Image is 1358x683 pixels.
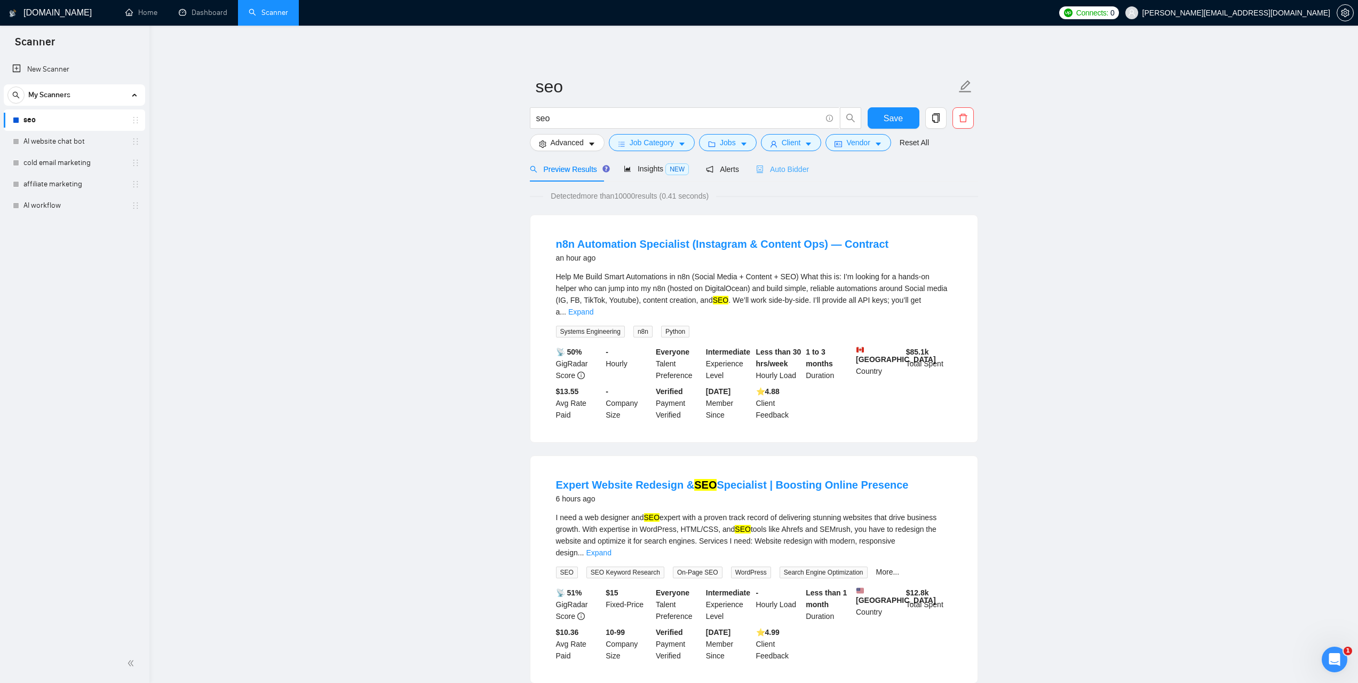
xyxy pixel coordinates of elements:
span: Jobs [720,137,736,148]
span: Advanced [551,137,584,148]
b: 📡 50% [556,348,582,356]
span: Scanner [6,34,63,57]
mark: SEO [713,296,729,304]
b: $10.36 [556,628,579,637]
a: Expand [568,308,593,316]
a: AI workflow [23,195,125,216]
div: GigRadar Score [554,587,604,622]
div: Experience Level [704,587,754,622]
div: Country [854,587,904,622]
span: bars [618,140,625,148]
button: search [7,87,25,104]
button: copy [925,107,947,129]
span: info-circle [577,372,585,379]
a: seo [23,109,125,131]
li: New Scanner [4,59,145,80]
span: WordPress [731,567,771,578]
div: Client Feedback [754,386,804,421]
b: - [606,348,608,356]
span: Preview Results [530,165,607,174]
div: Country [854,346,904,381]
b: Everyone [656,348,689,356]
b: $ 15 [606,588,618,597]
span: Client [782,137,801,148]
span: Alerts [706,165,739,174]
span: caret-down [805,140,812,148]
img: upwork-logo.png [1064,9,1073,17]
a: affiliate marketing [23,174,125,195]
span: user [770,140,777,148]
iframe: Intercom live chat [1322,647,1347,672]
div: Experience Level [704,346,754,381]
span: Python [661,326,689,337]
div: 6 hours ago [556,492,909,505]
span: caret-down [678,140,686,148]
button: settingAdvancedcaret-down [530,134,605,151]
b: 10-99 [606,628,625,637]
div: Duration [804,587,854,622]
a: homeHome [125,8,157,17]
span: robot [756,166,764,173]
span: NEW [665,163,689,175]
div: Total Spent [904,587,954,622]
b: Less than 30 hrs/week [756,348,801,368]
span: delete [953,113,973,123]
a: More... [876,568,900,576]
div: Hourly Load [754,587,804,622]
a: Expert Website Redesign &SEOSpecialist | Boosting Online Presence [556,479,909,491]
span: folder [708,140,716,148]
span: SEO Keyword Research [586,567,664,578]
mark: SEO [735,525,751,533]
span: idcard [835,140,842,148]
span: Job Category [630,137,674,148]
span: holder [131,116,140,124]
img: 🇺🇸 [856,587,864,594]
a: dashboardDashboard [179,8,227,17]
button: barsJob Categorycaret-down [609,134,695,151]
span: holder [131,201,140,210]
span: ... [560,308,566,316]
b: - [756,588,759,597]
div: Member Since [704,626,754,662]
span: holder [131,180,140,189]
span: SEO [556,567,578,578]
b: $13.55 [556,387,579,396]
b: ⭐️ 4.99 [756,628,780,637]
span: ... [578,548,584,557]
a: cold email marketing [23,152,125,174]
div: Company Size [603,626,654,662]
span: search [530,166,537,173]
div: Avg Rate Paid [554,626,604,662]
span: n8n [633,326,653,337]
span: info-circle [826,115,833,122]
b: [GEOGRAPHIC_DATA] [856,346,936,364]
b: [DATE] [706,628,730,637]
div: Fixed-Price [603,587,654,622]
div: Tooltip anchor [601,164,611,174]
div: Avg Rate Paid [554,386,604,421]
a: AI website chat bot [23,131,125,152]
div: Duration [804,346,854,381]
span: copy [926,113,946,123]
span: Detected more than 10000 results (0.41 seconds) [543,190,716,202]
a: Expand [586,548,611,557]
b: $ 85.1k [906,348,929,356]
button: folderJobscaret-down [699,134,757,151]
span: edit [958,80,972,93]
a: searchScanner [249,8,288,17]
span: caret-down [588,140,595,148]
a: setting [1337,9,1354,17]
b: [DATE] [706,387,730,396]
span: Insights [624,164,689,173]
b: $ 12.8k [906,588,929,597]
div: Talent Preference [654,346,704,381]
span: double-left [127,658,138,669]
div: an hour ago [556,252,889,264]
span: holder [131,159,140,167]
mark: SEO [644,513,660,522]
button: userClientcaret-down [761,134,822,151]
span: 0 [1110,7,1115,19]
b: Intermediate [706,588,750,597]
span: On-Page SEO [673,567,722,578]
img: logo [9,5,17,22]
